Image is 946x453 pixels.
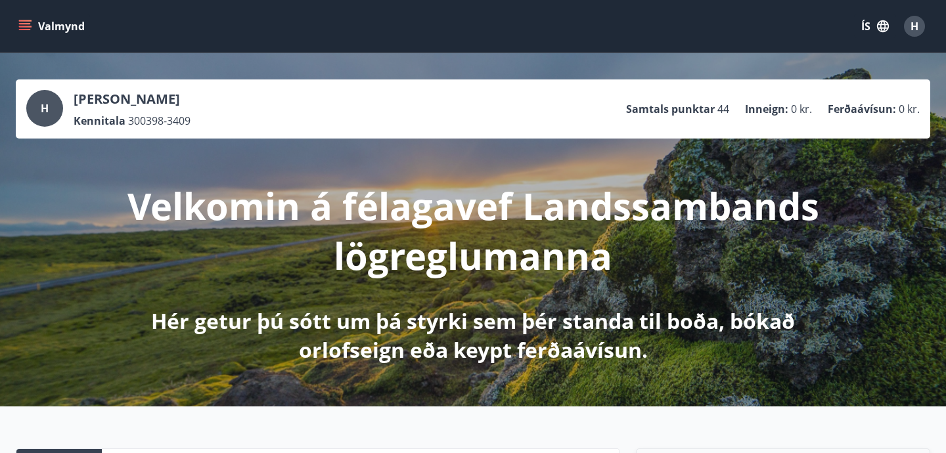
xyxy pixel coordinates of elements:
span: H [41,101,49,116]
span: 44 [717,102,729,116]
span: 300398-3409 [128,114,191,128]
p: Inneign : [745,102,788,116]
button: menu [16,14,90,38]
p: Velkomin á félagavef Landssambands lögreglumanna [126,181,820,280]
span: 0 kr. [791,102,812,116]
p: Ferðaávísun : [828,102,896,116]
span: 0 kr. [899,102,920,116]
span: H [911,19,918,33]
p: Samtals punktar [626,102,715,116]
button: H [899,11,930,42]
p: Kennitala [74,114,125,128]
p: Hér getur þú sótt um þá styrki sem þér standa til boða, bókað orlofseign eða keypt ferðaávísun. [126,307,820,364]
p: [PERSON_NAME] [74,90,191,108]
button: ÍS [854,14,896,38]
